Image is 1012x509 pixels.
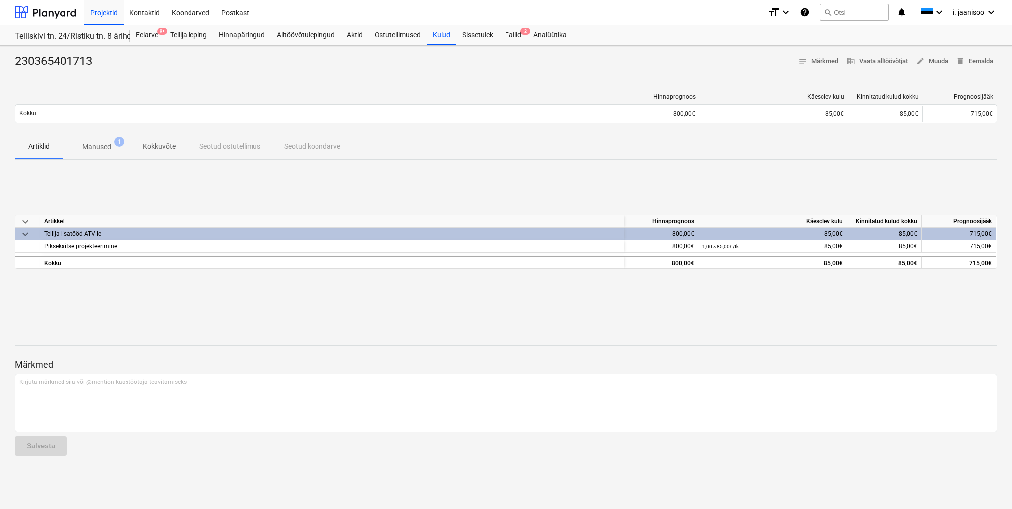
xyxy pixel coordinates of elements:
div: 715,00€ [922,256,996,269]
span: Muuda [916,56,948,67]
span: Eemalda [956,56,993,67]
span: i. jaanisoo [953,8,984,16]
div: 85,00€ [703,110,844,117]
iframe: Chat Widget [962,461,1012,509]
button: Vaata alltöövõtjat [842,54,912,69]
div: 800,00€ [625,106,699,122]
div: Telliskivi tn. 24/Ristiku tn. 8 ärihoone rekonstrueerimine [TELLISKIVI] [15,31,118,42]
div: Kinnitatud kulud kokku [852,93,919,100]
div: 800,00€ [624,228,698,240]
i: keyboard_arrow_down [985,6,997,18]
a: Eelarve9+ [130,25,164,45]
i: keyboard_arrow_down [780,6,792,18]
div: Artikkel [40,215,624,228]
div: Kokku [40,256,624,269]
button: Märkmed [794,54,842,69]
span: 715,00€ [971,110,993,117]
i: notifications [897,6,907,18]
div: Kinnitatud kulud kokku [847,215,922,228]
span: 715,00€ [970,243,992,250]
div: Failid [499,25,527,45]
span: 85,00€ [899,243,917,250]
span: 2 [520,28,530,35]
span: keyboard_arrow_down [19,216,31,228]
div: 800,00€ [624,256,698,269]
span: business [846,57,855,65]
p: Märkmed [15,359,997,371]
div: 85,00€ [702,257,843,270]
div: Hinnaprognoos [629,93,696,100]
span: Märkmed [798,56,838,67]
i: format_size [768,6,780,18]
div: Hinnaprognoos [624,215,698,228]
span: keyboard_arrow_down [19,228,31,240]
a: Sissetulek [456,25,499,45]
span: Piksekaitse projekteerimine [44,243,117,250]
div: 85,00€ [847,228,922,240]
a: Tellija leping [164,25,213,45]
div: 85,00€ [702,228,843,240]
div: Käesolev kulu [703,93,844,100]
small: 1,00 × 85,00€ / tk [702,244,739,249]
span: Vaata alltöövõtjat [846,56,908,67]
div: 85,00€ [702,240,843,253]
span: 1 [114,137,124,147]
div: 800,00€ [624,240,698,253]
p: Artiklid [27,141,51,152]
button: Otsi [820,4,889,21]
div: Eelarve [130,25,164,45]
div: 230365401713 [15,54,100,69]
span: 9+ [157,28,167,35]
p: Manused [82,142,111,152]
span: edit [916,57,925,65]
a: Hinnapäringud [213,25,271,45]
a: Analüütika [527,25,572,45]
div: Prognoosijääk [922,215,996,228]
button: Muuda [912,54,952,69]
div: Käesolev kulu [698,215,847,228]
div: 85,00€ [847,256,922,269]
div: Tellija lisatööd ATV-le [44,228,620,240]
i: keyboard_arrow_down [933,6,945,18]
a: Alltöövõtulepingud [271,25,341,45]
a: Ostutellimused [369,25,427,45]
a: Kulud [427,25,456,45]
i: Abikeskus [800,6,810,18]
div: Prognoosijääk [927,93,993,100]
span: delete [956,57,965,65]
button: Eemalda [952,54,997,69]
a: Failid2 [499,25,527,45]
p: Kokkuvõte [143,141,176,152]
div: 85,00€ [848,106,922,122]
p: Kokku [19,109,36,118]
div: 715,00€ [922,228,996,240]
a: Aktid [341,25,369,45]
span: search [824,8,832,16]
span: notes [798,57,807,65]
